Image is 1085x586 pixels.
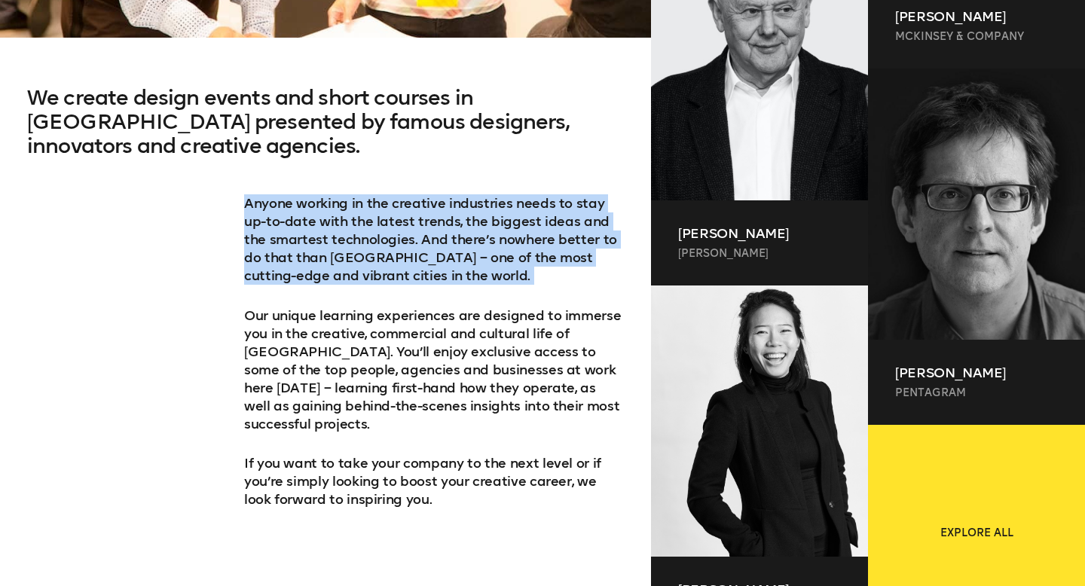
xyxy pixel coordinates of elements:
p: [PERSON_NAME] [678,246,841,261]
h2: We create design events and short courses in [GEOGRAPHIC_DATA] presented by famous designers, inn... [27,86,624,194]
p: [PERSON_NAME] [895,364,1058,382]
p: If you want to take your company to the next level or if you’re simply looking to boost your crea... [244,454,624,508]
p: McKinsey & Company [895,29,1058,44]
p: [PERSON_NAME] [678,224,841,243]
span: Explore all [940,526,1013,541]
p: [PERSON_NAME] [895,8,1058,26]
p: Our unique learning experiences are designed to immerse you in the creative, commercial and cultu... [244,307,624,433]
p: Pentagram [895,386,1058,401]
p: Anyone working in the creative industries needs to stay up-­to-­date with the latest trends, the ... [244,194,624,285]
